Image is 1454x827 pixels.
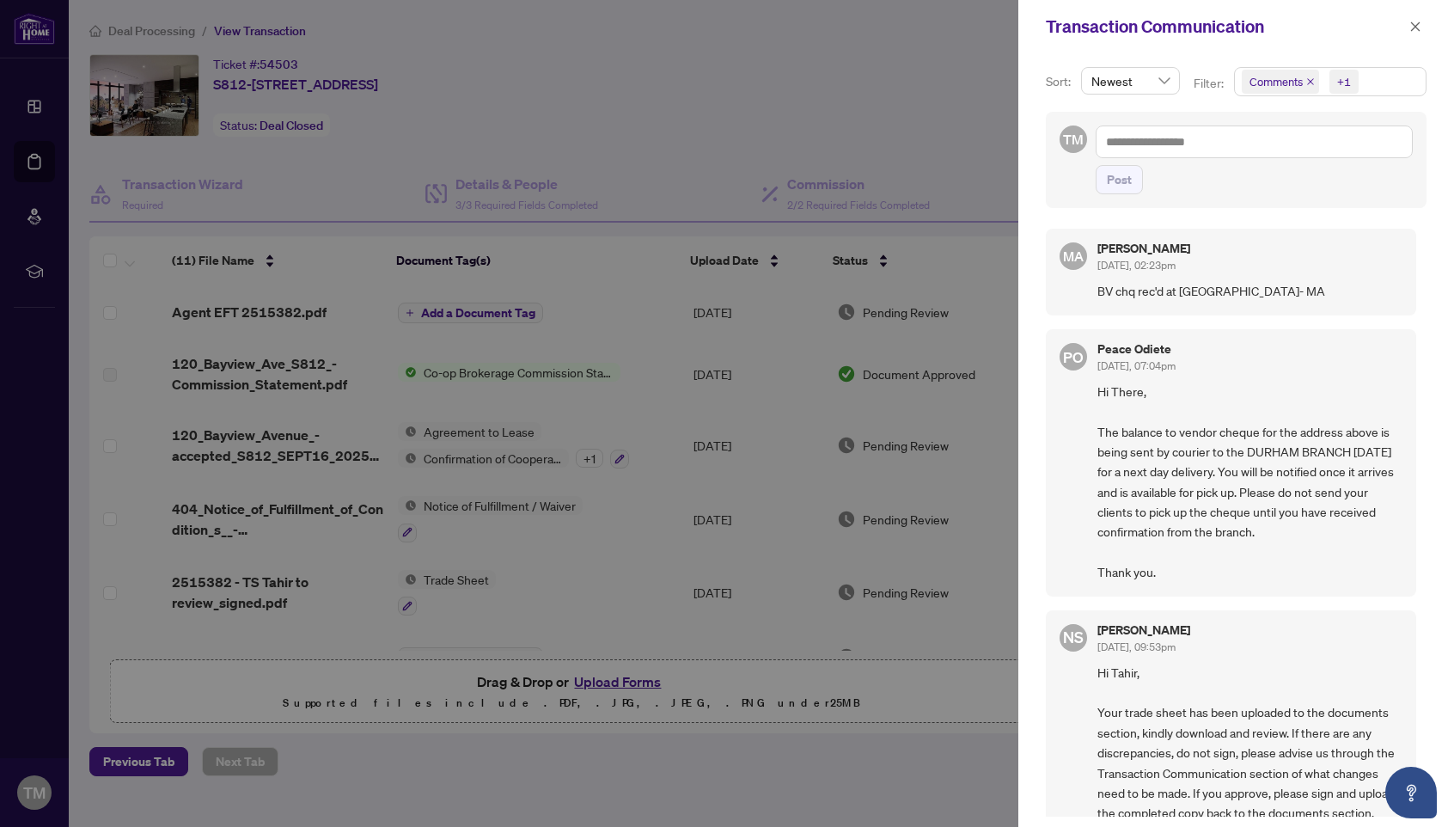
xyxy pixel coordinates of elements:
h5: [PERSON_NAME] [1097,624,1190,636]
span: Comments [1249,73,1303,90]
p: Filter: [1194,74,1226,93]
button: Post [1096,165,1143,194]
span: PO [1063,345,1083,368]
span: BV chq rec'd at [GEOGRAPHIC_DATA]- MA [1097,281,1402,301]
div: Transaction Communication [1046,14,1404,40]
span: TM [1063,129,1083,150]
button: Open asap [1385,767,1437,818]
span: [DATE], 09:53pm [1097,640,1176,653]
div: +1 [1337,73,1351,90]
span: close [1409,21,1421,33]
span: Comments [1242,70,1319,94]
h5: Peace Odiete [1097,343,1176,355]
span: MA [1063,246,1084,266]
span: [DATE], 07:04pm [1097,359,1176,372]
p: Sort: [1046,72,1074,91]
h5: [PERSON_NAME] [1097,242,1190,254]
span: close [1306,77,1315,86]
span: NS [1063,625,1084,649]
span: Hi There, The balance to vendor cheque for the address above is being sent by courier to the DURH... [1097,382,1402,583]
span: Newest [1091,68,1170,94]
span: [DATE], 02:23pm [1097,259,1176,272]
